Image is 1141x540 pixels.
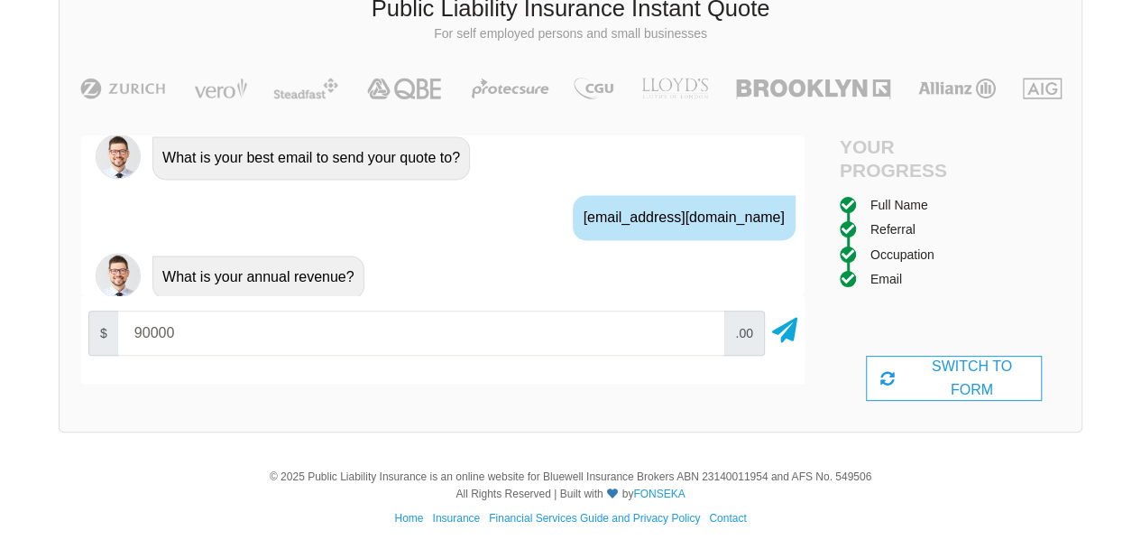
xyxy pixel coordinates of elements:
[631,78,718,99] img: LLOYD's | Public Liability Insurance
[96,134,141,179] img: Chatbot | PLI
[870,219,916,239] div: Referral
[96,253,141,298] img: Chatbot | PLI
[633,488,685,500] a: FONSEKA
[866,356,1042,401] div: SWITCH TO FORM
[152,256,364,299] div: What is your annual revenue?
[709,512,746,525] a: Contact
[573,195,796,240] div: [EMAIL_ADDRESS][DOMAIN_NAME]
[909,78,1005,99] img: Allianz | Public Liability Insurance
[870,245,934,265] div: Occupation
[840,135,954,181] h4: Your Progress
[870,195,928,215] div: Full Name
[356,78,454,99] img: QBE | Public Liability Insurance
[729,78,897,99] img: Brooklyn | Public Liability Insurance
[489,512,700,525] a: Financial Services Guide and Privacy Policy
[1016,78,1069,99] img: AIG | Public Liability Insurance
[566,78,621,99] img: CGU | Public Liability Insurance
[118,311,724,356] input: Your annual revenue
[73,25,1068,43] p: For self employed persons and small businesses
[432,512,480,525] a: Insurance
[465,78,556,99] img: Protecsure | Public Liability Insurance
[186,78,255,99] img: Vero | Public Liability Insurance
[266,78,345,99] img: Steadfast | Public Liability Insurance
[88,311,119,356] span: $
[152,136,470,180] div: What is your best email to send your quote to?
[72,78,174,99] img: Zurich | Public Liability Insurance
[870,269,902,289] div: Email
[723,311,764,356] span: .00
[394,512,423,525] a: Home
